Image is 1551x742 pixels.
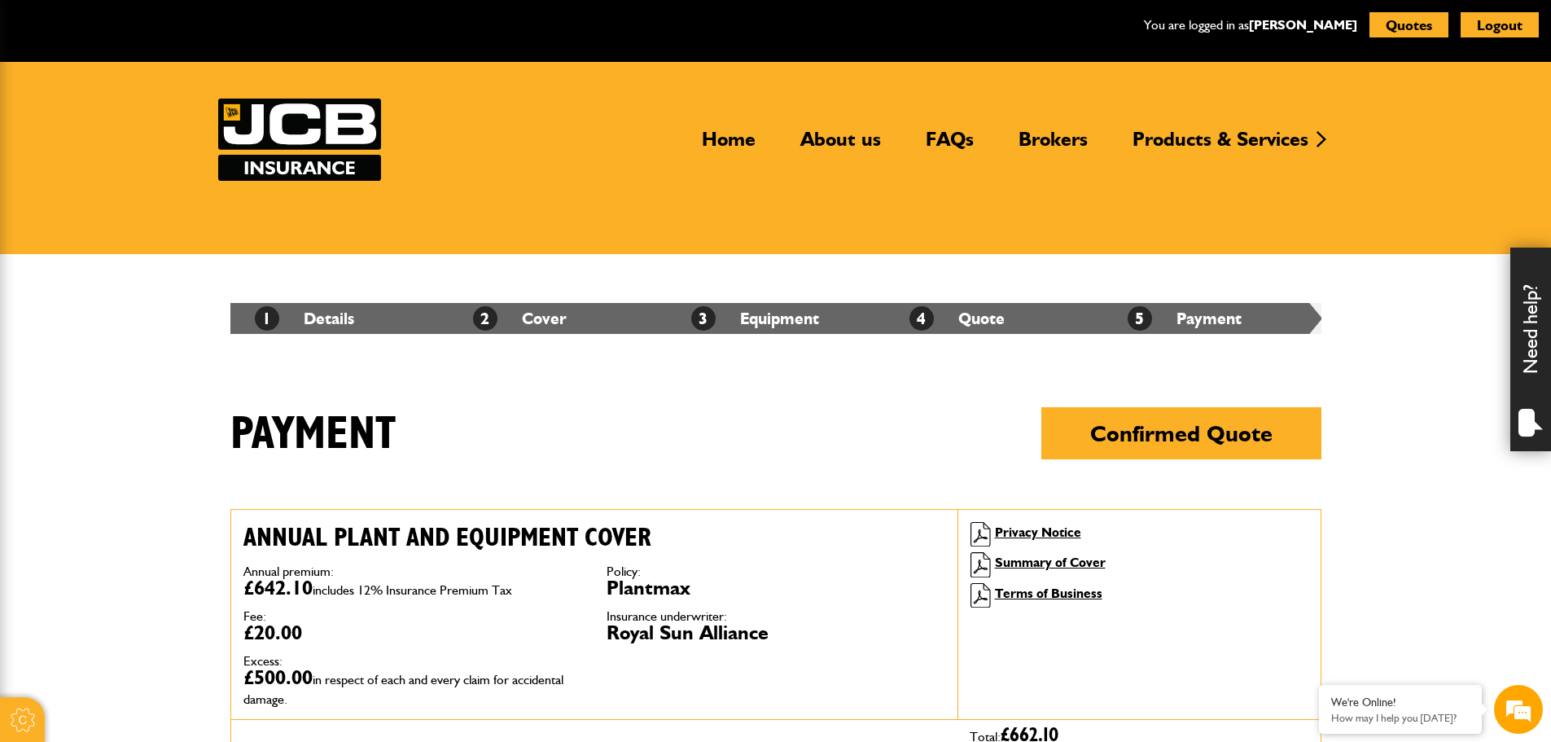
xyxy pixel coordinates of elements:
[607,623,945,643] dd: Royal Sun Alliance
[607,610,945,623] dt: Insurance underwriter:
[607,565,945,578] dt: Policy:
[1006,127,1100,165] a: Brokers
[995,555,1106,570] a: Summary of Cover
[473,309,567,328] a: 2Cover
[243,565,582,578] dt: Annual premium:
[243,610,582,623] dt: Fee:
[243,655,582,668] dt: Excess:
[243,578,582,598] dd: £642.10
[691,309,819,328] a: 3Equipment
[690,127,768,165] a: Home
[243,623,582,643] dd: £20.00
[1461,12,1539,37] button: Logout
[255,306,279,331] span: 1
[1369,12,1448,37] button: Quotes
[691,306,716,331] span: 3
[255,309,354,328] a: 1Details
[1249,17,1357,33] a: [PERSON_NAME]
[1331,696,1470,709] div: We're Online!
[607,578,945,598] dd: Plantmax
[230,407,1321,484] h1: Payment
[1120,127,1321,165] a: Products & Services
[243,522,945,553] h2: Annual plant and equipment cover
[313,582,512,598] span: includes 12% Insurance Premium Tax
[909,306,934,331] span: 4
[1331,712,1470,724] p: How may I help you today?
[1128,306,1152,331] span: 5
[473,306,497,331] span: 2
[914,127,986,165] a: FAQs
[218,99,381,181] a: JCB Insurance Services
[995,586,1102,601] a: Terms of Business
[1041,407,1321,459] button: Confirmed Quote
[1144,15,1357,36] p: You are logged in as
[909,309,1005,328] a: 4Quote
[243,672,563,707] span: in respect of each and every claim for accidental damage.
[243,668,582,707] dd: £500.00
[995,525,1081,540] a: Privacy Notice
[1103,303,1321,334] li: Payment
[1510,248,1551,451] div: Need help?
[788,127,893,165] a: About us
[218,99,381,181] img: JCB Insurance Services logo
